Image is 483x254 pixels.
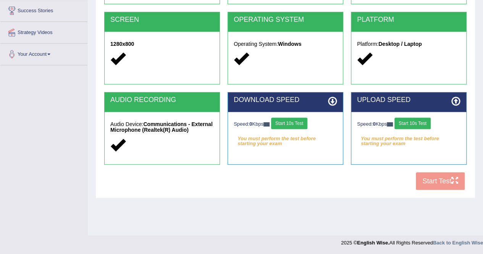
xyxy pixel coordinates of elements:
[271,118,307,129] button: Start 10s Test
[110,41,134,47] strong: 1280x800
[278,41,301,47] strong: Windows
[357,41,460,47] h5: Platform:
[234,118,337,131] div: Speed: Kbps
[357,16,460,24] h2: PLATFORM
[0,22,87,41] a: Strategy Videos
[110,121,213,133] strong: Communications - External Microphone (Realtek(R) Audio)
[387,122,393,126] img: ajax-loader-fb-connection.gif
[110,16,214,24] h2: SCREEN
[341,235,483,246] div: 2025 © All Rights Reserved
[263,122,270,126] img: ajax-loader-fb-connection.gif
[234,133,337,144] em: You must perform the test before starting your exam
[234,41,337,47] h5: Operating System:
[357,240,389,246] strong: English Wise.
[378,41,422,47] strong: Desktop / Laptop
[234,96,337,104] h2: DOWNLOAD SPEED
[433,240,483,246] a: Back to English Wise
[110,121,214,133] h5: Audio Device:
[234,16,337,24] h2: OPERATING SYSTEM
[0,44,87,63] a: Your Account
[357,118,460,131] div: Speed: Kbps
[110,96,214,104] h2: AUDIO RECORDING
[357,133,460,144] em: You must perform the test before starting your exam
[249,121,252,127] strong: 0
[357,96,460,104] h2: UPLOAD SPEED
[394,118,431,129] button: Start 10s Test
[373,121,375,127] strong: 0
